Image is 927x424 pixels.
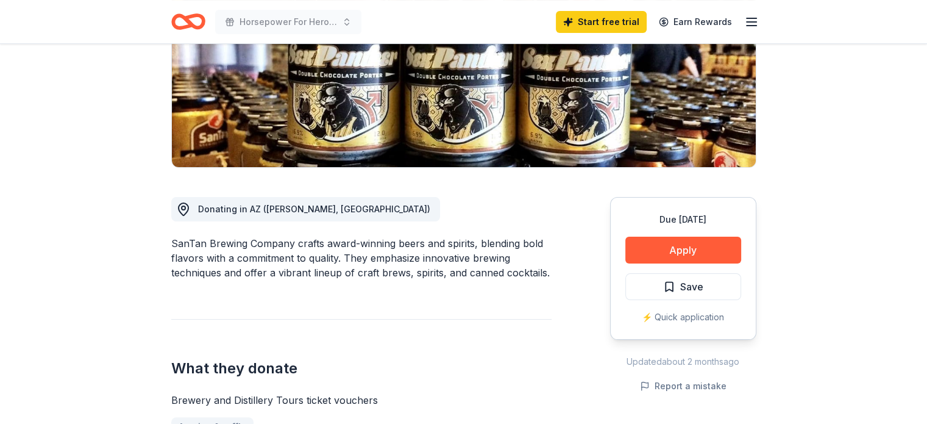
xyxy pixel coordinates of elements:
[625,237,741,264] button: Apply
[610,354,756,369] div: Updated about 2 months ago
[171,236,552,280] div: SanTan Brewing Company crafts award-winning beers and spirits, blending bold flavors with a commi...
[625,212,741,227] div: Due [DATE]
[171,393,552,408] div: Brewery and Distillery Tours ticket vouchers
[680,279,703,295] span: Save
[640,379,726,393] button: Report a mistake
[625,310,741,325] div: ⚡️ Quick application
[171,359,552,378] h2: What they donate
[240,15,337,29] span: Horsepower For Heroes Car Show
[556,11,647,33] a: Start free trial
[652,11,739,33] a: Earn Rewards
[215,10,361,34] button: Horsepower For Heroes Car Show
[625,273,741,300] button: Save
[171,7,205,36] a: Home
[198,204,430,214] span: Donating in AZ ([PERSON_NAME], [GEOGRAPHIC_DATA])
